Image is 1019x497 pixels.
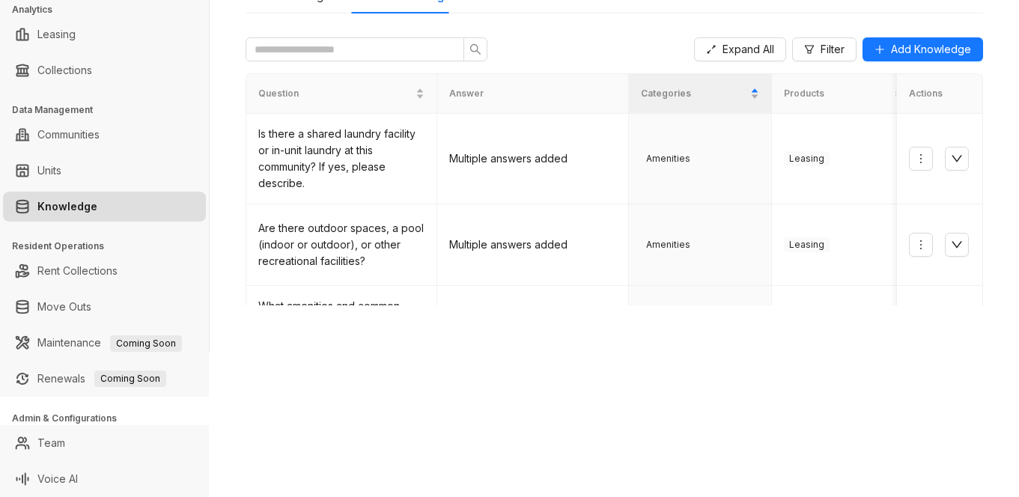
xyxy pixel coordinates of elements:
span: more [915,239,927,251]
span: filter [804,44,815,55]
li: Units [3,156,206,186]
button: Filter [792,37,857,61]
span: Amenities [641,151,696,166]
li: Move Outs [3,292,206,322]
th: Question [246,74,437,114]
span: Coming Soon [94,371,166,387]
div: Are there outdoor spaces, a pool (indoor or outdoor), or other recreational facilities? [258,220,425,269]
span: Products [784,87,890,101]
li: Maintenance [3,328,206,358]
span: Filter [821,41,845,58]
span: Add Knowledge [891,41,971,58]
div: What amenities and common areas does the community feature (e.g., business center, shared spaces)? [258,298,425,364]
span: Leasing [784,237,830,252]
span: down [951,153,963,165]
span: Amenities [641,237,696,252]
a: Communities [37,120,100,150]
h3: Admin & Configurations [12,412,209,425]
span: Expand All [723,41,774,58]
a: Move Outs [37,292,91,322]
h3: Analytics [12,3,209,16]
span: expand-alt [706,44,717,55]
span: Leasing [784,151,830,166]
a: Collections [37,55,92,85]
li: Leasing [3,19,206,49]
a: Team [37,428,65,458]
a: Voice AI [37,464,78,494]
li: Communities [3,120,206,150]
a: Knowledge [37,192,97,222]
span: down [951,239,963,251]
span: Question [258,87,413,101]
h3: Data Management [12,103,209,117]
th: Answer [437,74,628,114]
li: Team [3,428,206,458]
li: Collections [3,55,206,85]
button: Add Knowledge [863,37,983,61]
li: Rent Collections [3,256,206,286]
td: Multiple answers added [437,114,628,204]
td: Multiple answers added [437,204,628,286]
span: more [915,153,927,165]
div: Is there a shared laundry facility or in-unit laundry at this community? If yes, please describe. [258,126,425,192]
span: plus [874,44,885,55]
span: Categories [641,87,747,101]
a: Units [37,156,61,186]
a: RenewalsComing Soon [37,364,166,394]
span: Coming Soon [110,335,182,352]
a: Leasing [37,19,76,49]
li: Voice AI [3,464,206,494]
a: Rent Collections [37,256,118,286]
th: Actions [897,74,983,114]
td: Multiple answers added [437,286,628,376]
button: Expand All [694,37,786,61]
li: Renewals [3,364,206,394]
span: search [469,43,481,55]
th: Products [772,74,915,114]
li: Knowledge [3,192,206,222]
h3: Resident Operations [12,240,209,253]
